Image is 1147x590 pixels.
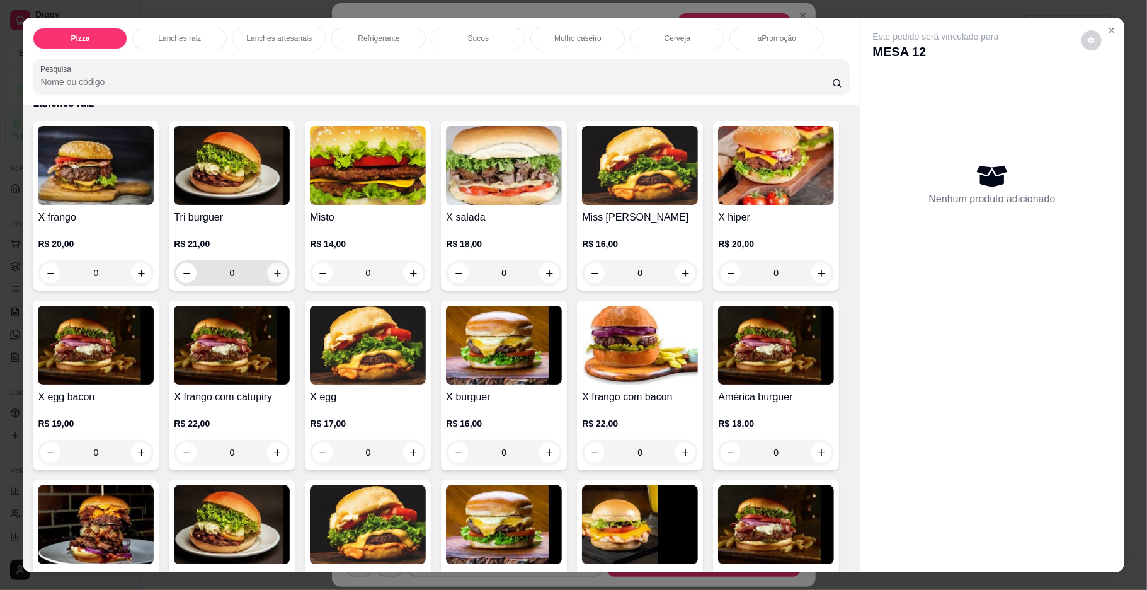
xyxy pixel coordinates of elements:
button: decrease-product-quantity [176,263,197,283]
p: R$ 21,00 [174,238,290,250]
img: product-image [718,306,834,385]
h4: X burguer [446,390,562,405]
img: product-image [310,306,426,385]
h4: X frango com catupiry [174,390,290,405]
button: Close [1102,20,1122,40]
p: R$ 19,00 [38,417,154,430]
p: Pizza [71,33,89,43]
p: R$ 17,00 [310,417,426,430]
h4: X frango [38,210,154,225]
h4: X egg [310,390,426,405]
button: decrease-product-quantity [1081,30,1102,50]
img: product-image [38,485,154,564]
p: Refrigerante [358,33,399,43]
img: product-image [446,485,562,564]
h4: X egg bacon [38,390,154,405]
img: product-image [446,306,562,385]
h4: Americano [582,569,698,584]
img: product-image [310,126,426,205]
p: Lanches artesanais [246,33,312,43]
h4: X hiper [718,210,834,225]
img: product-image [174,126,290,205]
p: Lanches raiz [158,33,201,43]
p: R$ 22,00 [582,417,698,430]
h4: X frango com bacon [582,390,698,405]
h4: Miss [PERSON_NAME] [582,210,698,225]
p: R$ 16,00 [446,417,562,430]
img: product-image [310,485,426,564]
p: Molho caseiro [554,33,602,43]
p: Nenhum produto adicionado [929,192,1056,207]
img: product-image [38,306,154,385]
label: Pesquisa [40,64,76,74]
h4: X calabresa [174,569,290,584]
img: product-image [582,126,698,205]
h4: X salada [446,210,562,225]
h4: Misto [310,210,426,225]
h4: X bacon [310,569,426,584]
img: product-image [582,485,698,564]
h4: Tri burguer [174,210,290,225]
p: R$ 20,00 [718,238,834,250]
p: aPromoção [758,33,796,43]
h4: X tudo [38,569,154,584]
p: R$ 22,00 [174,417,290,430]
p: Este pedido será vinculado para [873,30,999,43]
p: R$ 14,00 [310,238,426,250]
p: Cerveja [665,33,690,43]
img: product-image [718,485,834,564]
p: R$ 16,00 [582,238,698,250]
img: product-image [582,306,698,385]
p: R$ 20,00 [38,238,154,250]
img: product-image [38,126,154,205]
h4: X [PERSON_NAME] [718,569,834,584]
button: increase-product-quantity [267,263,287,283]
img: product-image [174,306,290,385]
p: MESA 12 [873,43,999,61]
img: product-image [446,126,562,205]
h4: Américana [446,569,562,584]
p: Sucos [468,33,489,43]
img: product-image [718,126,834,205]
p: R$ 18,00 [446,238,562,250]
img: product-image [174,485,290,564]
h4: América burguer [718,390,834,405]
p: R$ 18,00 [718,417,834,430]
input: Pesquisa [40,76,831,88]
